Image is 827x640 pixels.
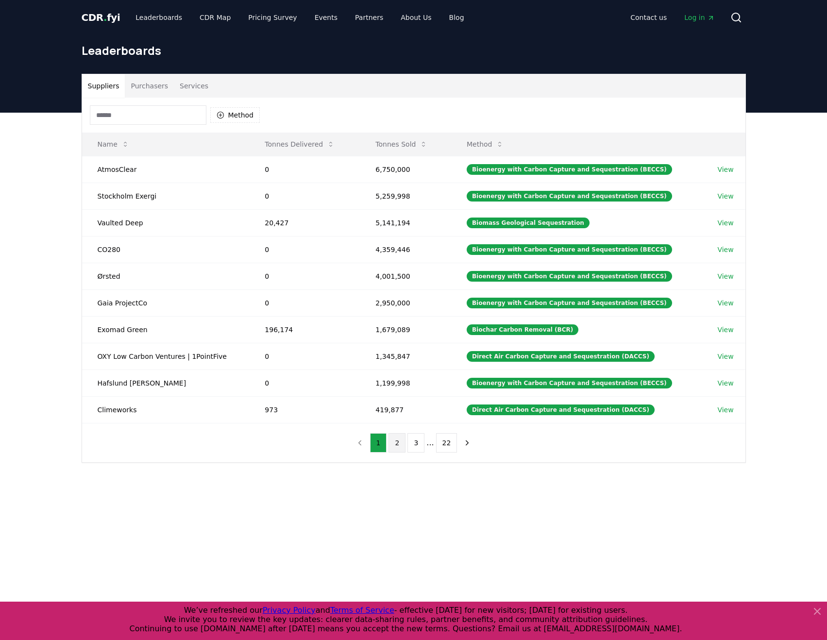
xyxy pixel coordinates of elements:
[360,343,451,370] td: 1,345,847
[370,433,387,453] button: 1
[467,271,672,282] div: Bioenergy with Carbon Capture and Sequestration (BECCS)
[90,135,137,154] button: Name
[717,325,733,335] a: View
[128,9,190,26] a: Leaderboards
[368,135,435,154] button: Tonnes Sold
[82,209,250,236] td: Vaulted Deep
[717,298,733,308] a: View
[249,263,360,289] td: 0
[82,396,250,423] td: Climeworks
[407,433,424,453] button: 3
[82,263,250,289] td: Ørsted
[249,316,360,343] td: 196,174
[249,370,360,396] td: 0
[82,236,250,263] td: CO280
[717,165,733,174] a: View
[467,298,672,308] div: Bioenergy with Carbon Capture and Sequestration (BECCS)
[82,316,250,343] td: Exomad Green
[360,370,451,396] td: 1,199,998
[388,433,405,453] button: 2
[249,396,360,423] td: 973
[82,43,746,58] h1: Leaderboards
[192,9,238,26] a: CDR Map
[467,324,578,335] div: Biochar Carbon Removal (BCR)
[393,9,439,26] a: About Us
[717,245,733,254] a: View
[717,191,733,201] a: View
[360,236,451,263] td: 4,359,446
[717,271,733,281] a: View
[249,289,360,316] td: 0
[249,343,360,370] td: 0
[360,209,451,236] td: 5,141,194
[240,9,304,26] a: Pricing Survey
[249,209,360,236] td: 20,427
[360,183,451,209] td: 5,259,998
[307,9,345,26] a: Events
[623,9,722,26] nav: Main
[360,156,451,183] td: 6,750,000
[684,13,714,22] span: Log in
[717,218,733,228] a: View
[82,156,250,183] td: AtmosClear
[210,107,260,123] button: Method
[128,9,472,26] nav: Main
[125,74,174,98] button: Purchasers
[103,12,107,23] span: .
[717,378,733,388] a: View
[249,236,360,263] td: 0
[426,437,434,449] li: ...
[82,183,250,209] td: Stockholm Exergi
[82,74,125,98] button: Suppliers
[467,404,655,415] div: Direct Air Carbon Capture and Sequestration (DACCS)
[257,135,342,154] button: Tonnes Delivered
[467,244,672,255] div: Bioenergy with Carbon Capture and Sequestration (BECCS)
[82,12,120,23] span: CDR fyi
[436,433,457,453] button: 22
[347,9,391,26] a: Partners
[249,183,360,209] td: 0
[459,135,512,154] button: Method
[467,351,655,362] div: Direct Air Carbon Capture and Sequestration (DACCS)
[717,405,733,415] a: View
[467,164,672,175] div: Bioenergy with Carbon Capture and Sequestration (BECCS)
[441,9,472,26] a: Blog
[174,74,214,98] button: Services
[82,11,120,24] a: CDR.fyi
[467,378,672,388] div: Bioenergy with Carbon Capture and Sequestration (BECCS)
[360,263,451,289] td: 4,001,500
[82,370,250,396] td: Hafslund [PERSON_NAME]
[249,156,360,183] td: 0
[360,289,451,316] td: 2,950,000
[676,9,722,26] a: Log in
[467,218,590,228] div: Biomass Geological Sequestration
[717,352,733,361] a: View
[82,343,250,370] td: OXY Low Carbon Ventures | 1PointFive
[360,316,451,343] td: 1,679,089
[467,191,672,202] div: Bioenergy with Carbon Capture and Sequestration (BECCS)
[360,396,451,423] td: 419,877
[623,9,675,26] a: Contact us
[82,289,250,316] td: Gaia ProjectCo
[459,433,475,453] button: next page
